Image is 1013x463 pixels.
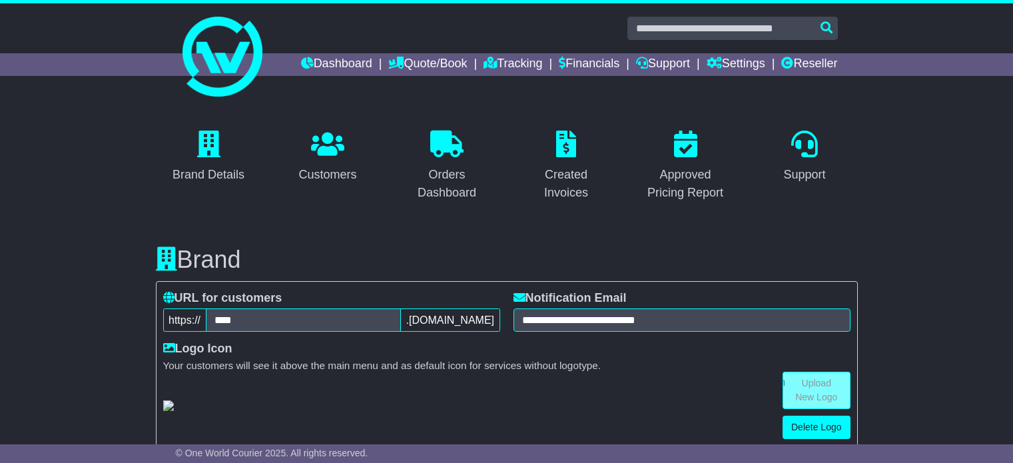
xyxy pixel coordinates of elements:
[298,166,356,184] div: Customers
[559,53,619,76] a: Financials
[163,291,282,306] label: URL for customers
[783,416,850,439] a: Delete Logo
[394,126,500,207] a: Orders Dashboard
[781,53,837,76] a: Reseller
[641,166,730,202] div: Approved Pricing Report
[513,291,627,306] label: Notification Email
[636,53,690,76] a: Support
[400,308,500,332] span: .[DOMAIN_NAME]
[783,166,825,184] div: Support
[633,126,739,207] a: Approved Pricing Report
[403,166,492,202] div: Orders Dashboard
[484,53,542,76] a: Tracking
[163,360,850,372] small: Your customers will see it above the main menu and as default icon for services without logotype.
[522,166,611,202] div: Created Invoices
[156,246,858,273] h3: Brand
[176,448,368,458] span: © One World Courier 2025. All rights reserved.
[163,308,206,332] span: https://
[775,126,834,189] a: Support
[172,166,244,184] div: Brand Details
[783,372,850,409] a: Upload New Logo
[707,53,765,76] a: Settings
[388,53,467,76] a: Quote/Book
[163,400,174,411] img: GetResellerIconLogo
[513,126,619,207] a: Created Invoices
[301,53,372,76] a: Dashboard
[163,342,232,356] label: Logo Icon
